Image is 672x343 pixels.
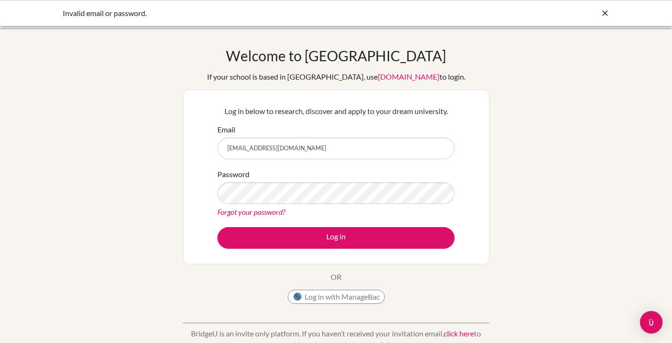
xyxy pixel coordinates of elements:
h1: Welcome to [GEOGRAPHIC_DATA] [226,47,446,64]
button: Log in [217,227,455,249]
label: Password [217,169,249,180]
p: Log in below to research, discover and apply to your dream university. [217,106,455,117]
label: Email [217,124,235,135]
a: [DOMAIN_NAME] [378,72,440,81]
div: If your school is based in [GEOGRAPHIC_DATA], use to login. [207,71,465,82]
a: Forgot your password? [217,207,285,216]
button: Log in with ManageBac [288,290,385,304]
a: click here [444,329,474,338]
p: OR [331,271,341,283]
div: Invalid email or password. [63,8,468,19]
div: Open Intercom Messenger [640,311,663,334]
